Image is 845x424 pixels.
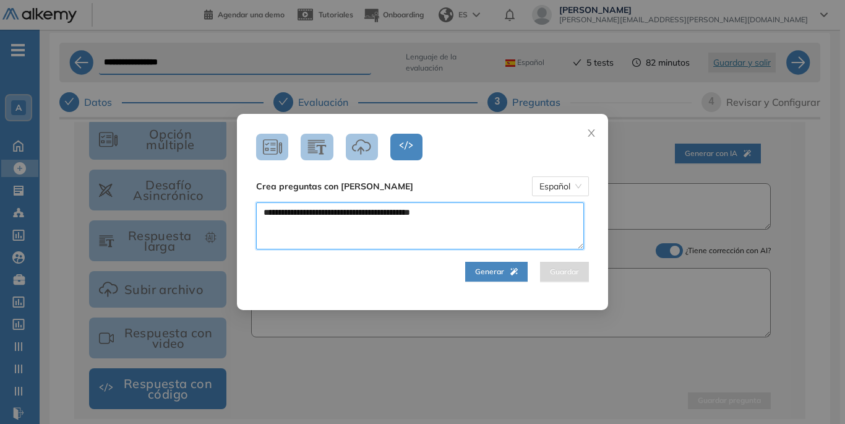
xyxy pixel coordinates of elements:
[539,177,581,196] span: Español
[586,128,596,138] span: close
[550,266,579,278] span: Guardar
[783,365,845,424] div: Widget de chat
[540,262,589,282] button: Guardar
[465,262,528,282] button: Generar
[575,114,608,147] button: Close
[475,266,518,278] span: Generar
[256,180,413,193] b: Crea preguntas con [PERSON_NAME]
[783,365,845,424] iframe: Chat Widget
